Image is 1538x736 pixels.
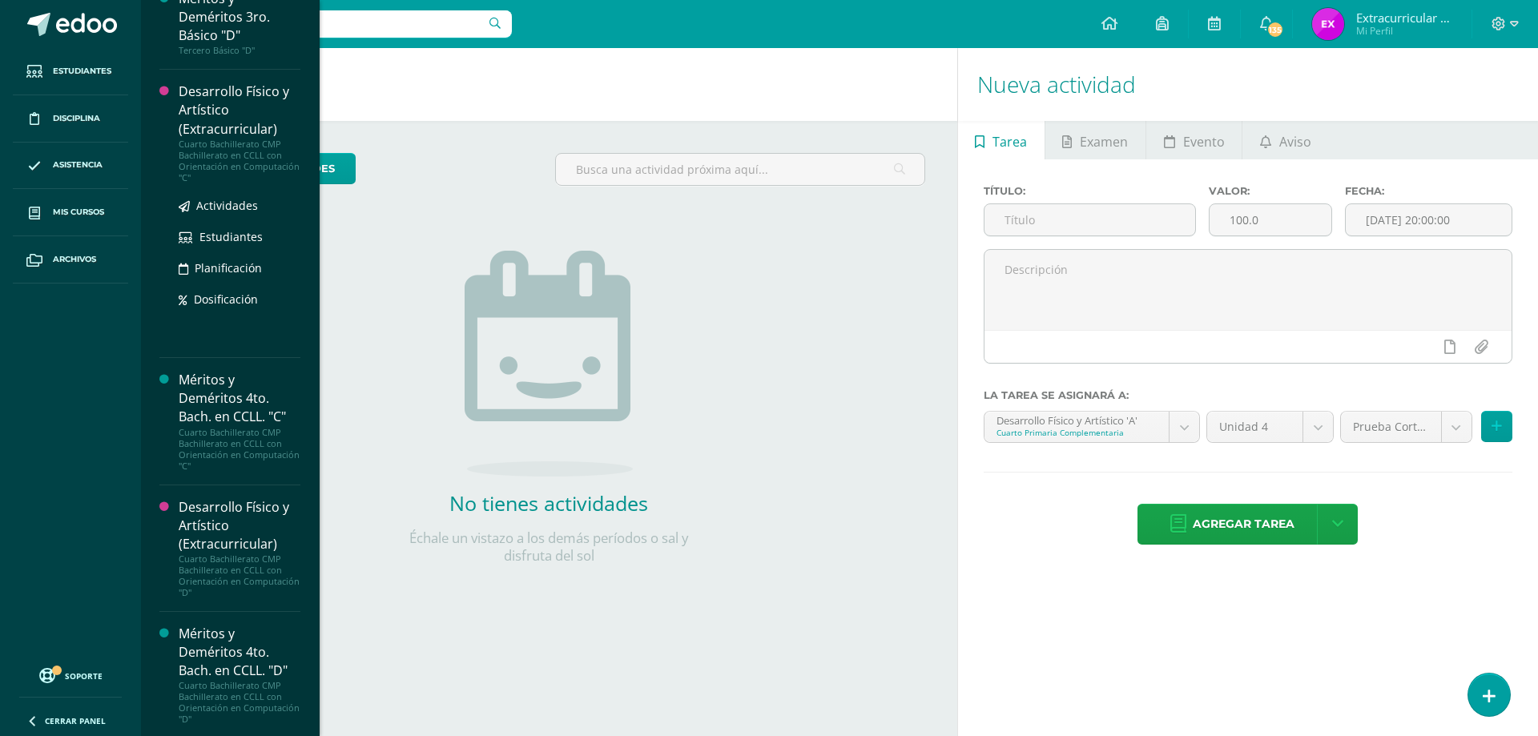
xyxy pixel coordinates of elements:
span: Planificación [195,260,262,275]
span: 135 [1266,21,1284,38]
label: Fecha: [1345,185,1512,197]
a: Examen [1045,121,1145,159]
a: Desarrollo Físico y Artístico (Extracurricular)Cuarto Bachillerato CMP Bachillerato en CCLL con O... [179,82,300,183]
a: Desarrollo Físico y Artístico 'A'Cuarto Primaria Complementaria [984,412,1199,442]
div: Cuarto Bachillerato CMP Bachillerato en CCLL con Orientación en Computación "C" [179,139,300,183]
label: La tarea se asignará a: [984,389,1512,401]
span: Disciplina [53,112,100,125]
a: Dosificación [179,290,300,308]
div: Méritos y Deméritos 4to. Bach. en CCLL. "C" [179,371,300,426]
a: Evento [1146,121,1242,159]
span: Estudiantes [53,65,111,78]
input: Puntos máximos [1210,204,1331,235]
div: Desarrollo Físico y Artístico (Extracurricular) [179,498,300,553]
a: Méritos y Deméritos 4to. Bach. en CCLL. "C"Cuarto Bachillerato CMP Bachillerato en CCLL con Orien... [179,371,300,471]
div: Cuarto Bachillerato CMP Bachillerato en CCLL con Orientación en Computación "C" [179,427,300,472]
a: Planificación [179,259,300,277]
span: Unidad 4 [1219,412,1290,442]
a: Estudiantes [13,48,128,95]
input: Fecha de entrega [1346,204,1512,235]
div: Méritos y Deméritos 4to. Bach. en CCLL. "D" [179,625,300,680]
span: Mi Perfil [1356,24,1452,38]
a: Mis cursos [13,189,128,236]
span: Soporte [65,670,103,682]
div: Tercero Básico "D" [179,45,300,56]
a: Desarrollo Físico y Artístico (Extracurricular)Cuarto Bachillerato CMP Bachillerato en CCLL con O... [179,498,300,598]
div: Cuarto Bachillerato CMP Bachillerato en CCLL con Orientación en Computación "D" [179,680,300,725]
h1: Actividades [160,48,938,121]
div: Cuarto Bachillerato CMP Bachillerato en CCLL con Orientación en Computación "D" [179,553,300,598]
span: Agregar tarea [1193,505,1294,544]
a: Prueba Corta (0.0%) [1341,412,1472,442]
a: Archivos [13,236,128,284]
a: Actividades [179,196,300,215]
p: Échale un vistazo a los demás períodos o sal y disfruta del sol [389,529,709,565]
input: Busca una actividad próxima aquí... [556,154,924,185]
label: Título: [984,185,1197,197]
span: Estudiantes [199,229,263,244]
label: Valor: [1209,185,1331,197]
span: Dosificación [194,292,258,307]
span: Examen [1080,123,1128,161]
img: 15a074f41613a7f727dddaabd9de4821.png [1312,8,1344,40]
div: Desarrollo Físico y Artístico 'A' [996,412,1157,427]
a: Aviso [1242,121,1328,159]
input: Busca un usuario... [151,10,512,38]
h1: Nueva actividad [977,48,1519,121]
h2: No tienes actividades [389,489,709,517]
a: Tarea [958,121,1045,159]
span: Asistencia [53,159,103,171]
a: Asistencia [13,143,128,190]
span: Cerrar panel [45,715,106,726]
span: Mis cursos [53,206,104,219]
span: Actividades [196,198,258,213]
span: Evento [1183,123,1225,161]
a: Estudiantes [179,227,300,246]
span: Extracurricular Música [1356,10,1452,26]
div: Cuarto Primaria Complementaria [996,427,1157,438]
span: Aviso [1279,123,1311,161]
a: Disciplina [13,95,128,143]
a: Unidad 4 [1207,412,1333,442]
div: Desarrollo Físico y Artístico (Extracurricular) [179,82,300,138]
span: Tarea [992,123,1027,161]
a: Soporte [19,664,122,686]
a: Méritos y Deméritos 4to. Bach. en CCLL. "D"Cuarto Bachillerato CMP Bachillerato en CCLL con Orien... [179,625,300,725]
span: Prueba Corta (0.0%) [1353,412,1429,442]
input: Título [984,204,1196,235]
span: Archivos [53,253,96,266]
img: no_activities.png [465,251,633,477]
